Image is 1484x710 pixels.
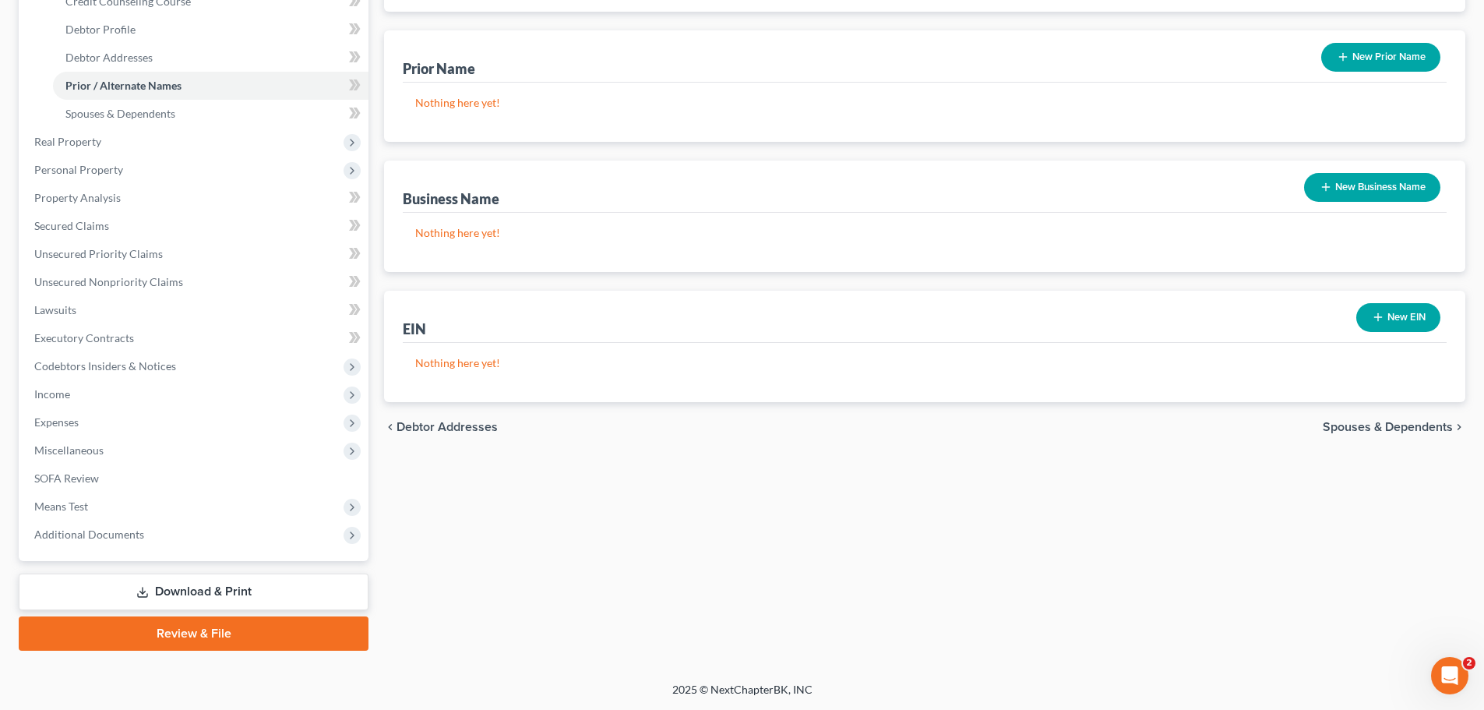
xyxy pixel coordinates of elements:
[403,320,426,338] div: EIN
[34,247,163,260] span: Unsecured Priority Claims
[34,472,99,485] span: SOFA Review
[22,268,368,296] a: Unsecured Nonpriority Claims
[65,79,182,92] span: Prior / Alternate Names
[53,44,368,72] a: Debtor Addresses
[34,387,70,401] span: Income
[22,184,368,212] a: Property Analysis
[53,100,368,128] a: Spouses & Dependents
[1463,657,1475,669] span: 2
[53,16,368,44] a: Debtor Profile
[34,500,88,513] span: Means Test
[22,212,368,240] a: Secured Claims
[384,421,397,433] i: chevron_left
[22,465,368,493] a: SOFA Review
[34,359,176,373] span: Codebtors Insiders & Notices
[65,51,153,64] span: Debtor Addresses
[1431,657,1468,694] iframe: Intercom live chat
[415,95,1434,111] p: Nothing here yet!
[34,191,121,204] span: Property Analysis
[1323,421,1453,433] span: Spouses & Dependents
[22,296,368,324] a: Lawsuits
[34,331,134,344] span: Executory Contracts
[415,225,1434,241] p: Nothing here yet!
[415,355,1434,371] p: Nothing here yet!
[34,275,183,288] span: Unsecured Nonpriority Claims
[298,682,1186,710] div: 2025 © NextChapterBK, INC
[1453,421,1465,433] i: chevron_right
[34,163,123,176] span: Personal Property
[384,421,498,433] button: chevron_left Debtor Addresses
[22,324,368,352] a: Executory Contracts
[65,23,136,36] span: Debtor Profile
[22,240,368,268] a: Unsecured Priority Claims
[403,59,475,78] div: Prior Name
[65,107,175,120] span: Spouses & Dependents
[1304,173,1440,202] button: New Business Name
[397,421,498,433] span: Debtor Addresses
[1321,43,1440,72] button: New Prior Name
[34,528,144,541] span: Additional Documents
[34,443,104,457] span: Miscellaneous
[403,189,499,208] div: Business Name
[34,219,109,232] span: Secured Claims
[34,415,79,429] span: Expenses
[19,574,368,610] a: Download & Print
[1323,421,1465,433] button: Spouses & Dependents chevron_right
[19,616,368,651] a: Review & File
[34,303,76,316] span: Lawsuits
[1356,303,1440,332] button: New EIN
[34,135,101,148] span: Real Property
[53,72,368,100] a: Prior / Alternate Names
